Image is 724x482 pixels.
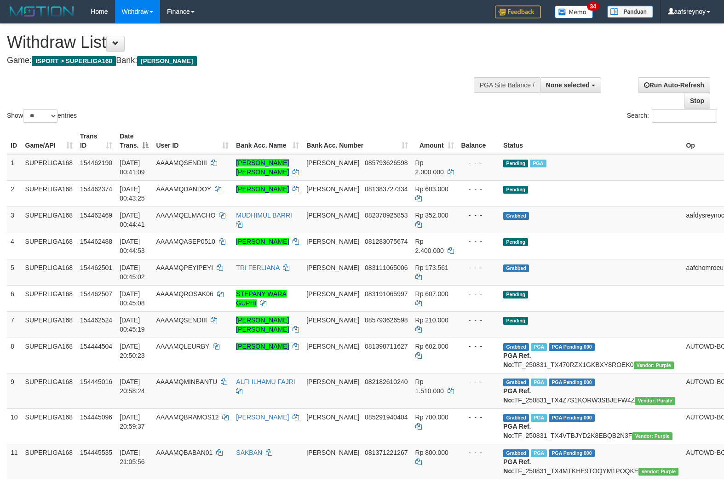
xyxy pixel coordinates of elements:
td: SUPERLIGA168 [22,259,77,285]
img: panduan.png [607,6,653,18]
span: Grabbed [503,414,529,422]
span: AAAAMQMINBANTU [156,378,217,385]
div: - - - [461,263,496,272]
span: Rp 800.000 [415,449,448,456]
span: Marked by aafounsreynich [531,343,547,351]
img: Feedback.jpg [495,6,541,18]
div: - - - [461,158,496,167]
img: Button%20Memo.svg [555,6,593,18]
span: Copy 081371221267 to clipboard [365,449,408,456]
td: 11 [7,444,22,479]
span: Rp 1.510.000 [415,378,444,395]
a: ALFI ILHAMU FAJRI [236,378,295,385]
b: PGA Ref. No: [503,387,531,404]
a: [PERSON_NAME] [PERSON_NAME] [236,316,289,333]
th: ID [7,128,22,154]
a: SAKBAN [236,449,262,456]
a: [PERSON_NAME] [PERSON_NAME] [236,159,289,176]
span: [PERSON_NAME] [306,449,359,456]
a: Stop [684,93,710,109]
span: Grabbed [503,449,529,457]
span: 154462488 [80,238,112,245]
span: PGA Pending [549,449,595,457]
a: Run Auto-Refresh [638,77,710,93]
td: TF_250831_TX470RZX1GKBXY8ROEK0 [500,338,682,373]
span: [DATE] 00:44:41 [120,212,145,228]
td: SUPERLIGA168 [22,180,77,207]
span: Marked by aafheankoy [530,160,546,167]
span: PGA Pending [549,414,595,422]
th: Status [500,128,682,154]
th: Amount: activate to sort column ascending [412,128,458,154]
img: MOTION_logo.png [7,5,77,18]
span: Rp 607.000 [415,290,448,298]
span: Pending [503,160,528,167]
td: TF_250831_TX4Z7S1KORW3SBJEFW4Z [500,373,682,408]
span: AAAAMQPEYIPEYI [156,264,213,271]
span: AAAAMQBRAMOS12 [156,413,218,421]
span: 154462524 [80,316,112,324]
div: - - - [461,211,496,220]
td: SUPERLIGA168 [22,311,77,338]
span: Rp 352.000 [415,212,448,219]
th: Balance [458,128,500,154]
span: Marked by aafheankoy [531,414,547,422]
span: Rp 602.000 [415,343,448,350]
span: Copy 085793626598 to clipboard [365,159,408,166]
span: Copy 083191065997 to clipboard [365,290,408,298]
span: PGA Pending [549,379,595,386]
span: Vendor URL: https://trx4.1velocity.biz [632,432,672,440]
span: [PERSON_NAME] [306,212,359,219]
a: TRI FERLIANA [236,264,279,271]
span: [PERSON_NAME] [306,378,359,385]
span: Grabbed [503,379,529,386]
span: Rp 700.000 [415,413,448,421]
td: 8 [7,338,22,373]
span: [PERSON_NAME] [137,56,196,66]
td: 5 [7,259,22,285]
a: STEPANY WARA GUPHI [236,290,286,307]
td: 9 [7,373,22,408]
span: Grabbed [503,264,529,272]
span: AAAAMQSENDIII [156,159,207,166]
span: AAAAMQROSAK06 [156,290,213,298]
span: [PERSON_NAME] [306,159,359,166]
span: 154445096 [80,413,112,421]
td: SUPERLIGA168 [22,207,77,233]
span: Rp 2.000.000 [415,159,444,176]
span: Rp 173.561 [415,264,448,271]
th: Game/API: activate to sort column ascending [22,128,77,154]
td: 1 [7,154,22,181]
span: Marked by aafheankoy [531,449,547,457]
span: PGA Pending [549,343,595,351]
a: MUDHIMUL BARRI [236,212,292,219]
th: Date Trans.: activate to sort column descending [116,128,152,154]
td: 2 [7,180,22,207]
div: - - - [461,237,496,246]
input: Search: [652,109,717,123]
span: AAAAMQLEURBY [156,343,209,350]
span: [PERSON_NAME] [306,413,359,421]
span: Pending [503,238,528,246]
span: Pending [503,186,528,194]
span: Copy 081383727334 to clipboard [365,185,408,193]
div: - - - [461,413,496,422]
span: Pending [503,317,528,325]
span: [PERSON_NAME] [306,238,359,245]
label: Show entries [7,109,77,123]
span: Grabbed [503,343,529,351]
b: PGA Ref. No: [503,352,531,368]
td: 4 [7,233,22,259]
span: Copy 082370925853 to clipboard [365,212,408,219]
a: [PERSON_NAME] [236,343,289,350]
span: Rp 603.000 [415,185,448,193]
td: TF_250831_TX4VTBJYD2K8EBQB2N3F [500,408,682,444]
span: [DATE] 00:45:19 [120,316,145,333]
th: Bank Acc. Name: activate to sort column ascending [232,128,303,154]
span: 34 [587,2,599,11]
div: - - - [461,448,496,457]
span: AAAAMQELMACHO [156,212,215,219]
td: SUPERLIGA168 [22,444,77,479]
span: [PERSON_NAME] [306,264,359,271]
span: [DATE] 00:41:09 [120,159,145,176]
